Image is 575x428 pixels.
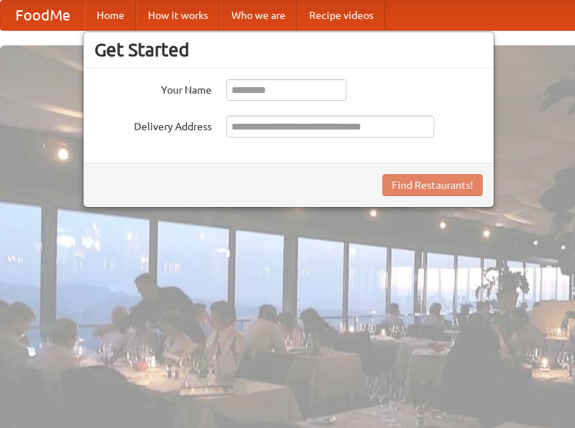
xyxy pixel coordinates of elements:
[1,1,85,30] a: FoodMe
[85,1,136,30] a: Home
[94,39,483,61] h3: Get Started
[136,1,220,30] a: How it works
[382,174,483,196] button: Find Restaurants!
[94,79,212,97] label: Your Name
[297,1,385,30] a: Recipe videos
[220,1,297,30] a: Who we are
[94,116,212,134] label: Delivery Address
